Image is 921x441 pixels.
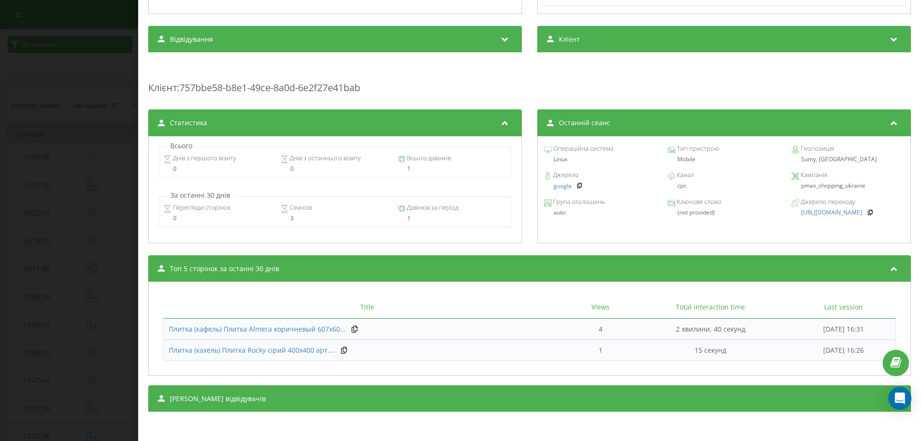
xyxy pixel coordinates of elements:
p: Всього [168,141,195,151]
span: Кампанія [799,170,827,180]
div: (not provided) [668,209,780,216]
td: 1 [572,340,630,361]
div: 1 [398,166,507,172]
div: Open Intercom Messenger [888,387,911,410]
div: 1 [398,215,507,222]
span: Сеансів [288,203,312,213]
th: Total interaction time [630,296,791,319]
div: 0 [164,166,272,172]
span: Днів з першого візиту [171,154,236,163]
td: 2 хвилини, 40 секунд [630,319,791,340]
div: 0 [281,166,390,172]
span: Останній сеанс [559,118,610,128]
div: : 757bbe58-b8e1-49ce-8a0d-6e2f27e41bab [148,62,911,100]
span: Ключове слово [675,197,721,207]
div: Mobile [668,156,780,163]
td: [DATE] 16:26 [791,340,896,361]
span: Тип пристрою [675,144,719,154]
span: Топ 5 сторінок за останні 30 днів [170,264,279,274]
span: Джерело переходу [799,197,855,207]
span: Операційна система [552,144,614,154]
div: 0 [164,215,272,222]
span: Група оголошень [552,197,605,207]
a: Плитка (кахель) Плитка Rocky сірий 400x400 арт.... [169,346,335,355]
span: Днів з останнього візиту [288,154,361,163]
span: Дзвінків за період [405,203,459,213]
span: Канал [675,170,694,180]
div: auto [544,209,657,216]
span: Перегляди сторінок [171,203,231,213]
td: 15 секунд [630,340,791,361]
span: [PERSON_NAME] відвідувачів [170,394,266,404]
div: Sumy, [GEOGRAPHIC_DATA] [791,156,904,163]
th: Views [572,296,630,319]
a: Плитка (кафель) Плитка Almera коричневый 607x60... [169,324,346,334]
div: Linux [544,156,657,163]
span: Клієнт [559,35,580,44]
a: google [554,183,572,190]
th: Last session [791,296,896,319]
div: pmax_shopping_ukraine [791,182,904,189]
span: Статистика [170,118,207,128]
th: Title [163,296,572,319]
span: Джерело [552,170,579,180]
span: Відвідування [170,35,213,44]
div: cpc [668,182,780,189]
a: [URL][DOMAIN_NAME] [801,209,862,216]
p: За останні 30 днів [168,191,233,200]
div: 3 [281,215,390,222]
td: [DATE] 16:31 [791,319,896,340]
span: Клієнт [148,81,177,94]
span: Всього дзвінків [405,154,451,163]
td: 4 [572,319,630,340]
span: Геопозиція [799,144,834,154]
